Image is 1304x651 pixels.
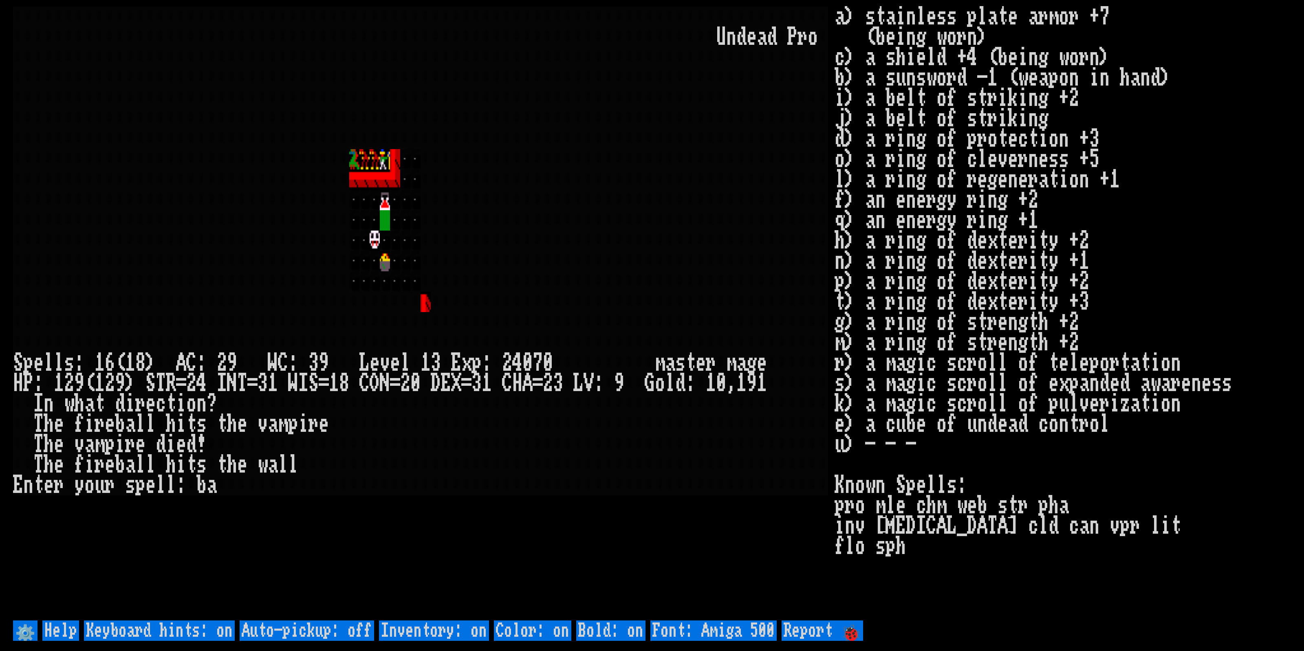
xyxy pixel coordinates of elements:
[145,455,156,475] div: l
[145,394,156,414] div: e
[726,353,736,373] div: m
[64,373,74,394] div: 2
[797,27,808,47] div: r
[33,475,44,495] div: t
[237,373,247,394] div: T
[288,353,298,373] div: :
[105,455,115,475] div: e
[339,373,349,394] div: 8
[258,373,268,394] div: 3
[288,455,298,475] div: l
[84,475,95,495] div: o
[278,353,288,373] div: C
[166,434,176,455] div: i
[74,414,84,434] div: f
[576,620,645,641] input: Bold: on
[84,455,95,475] div: i
[696,353,706,373] div: e
[782,620,863,641] input: Report 🐞
[553,373,563,394] div: 3
[370,353,380,373] div: e
[115,434,125,455] div: i
[13,475,23,495] div: E
[767,27,777,47] div: d
[166,475,176,495] div: l
[156,434,166,455] div: d
[747,353,757,373] div: g
[247,373,258,394] div: =
[115,414,125,434] div: b
[135,414,145,434] div: l
[186,414,196,434] div: t
[74,434,84,455] div: v
[105,434,115,455] div: p
[145,353,156,373] div: )
[533,353,543,373] div: 7
[757,373,767,394] div: 1
[522,353,533,373] div: 0
[95,455,105,475] div: r
[665,373,675,394] div: l
[494,620,571,641] input: Color: on
[227,353,237,373] div: 9
[33,434,44,455] div: T
[278,455,288,475] div: l
[64,353,74,373] div: s
[84,394,95,414] div: a
[650,620,777,641] input: Font: Amiga 500
[461,353,471,373] div: x
[196,394,207,414] div: n
[84,434,95,455] div: a
[54,455,64,475] div: e
[308,353,319,373] div: 3
[675,353,685,373] div: s
[125,394,135,414] div: i
[451,353,461,373] div: E
[84,373,95,394] div: (
[176,394,186,414] div: i
[74,353,84,373] div: :
[258,455,268,475] div: w
[543,353,553,373] div: 0
[186,353,196,373] div: C
[115,455,125,475] div: b
[217,414,227,434] div: t
[115,394,125,414] div: d
[237,455,247,475] div: e
[186,373,196,394] div: 2
[196,414,207,434] div: s
[533,373,543,394] div: =
[614,373,624,394] div: 9
[268,373,278,394] div: 1
[675,373,685,394] div: d
[716,27,726,47] div: U
[390,373,400,394] div: =
[227,455,237,475] div: h
[44,414,54,434] div: h
[736,353,747,373] div: a
[125,455,135,475] div: a
[706,353,716,373] div: r
[308,414,319,434] div: r
[747,27,757,47] div: e
[23,475,33,495] div: n
[54,475,64,495] div: r
[421,353,431,373] div: 1
[105,373,115,394] div: 2
[319,414,329,434] div: e
[268,455,278,475] div: a
[240,620,374,641] input: Auto-pickup: off
[835,7,1291,618] stats: a) stainless plate armor +7 (being worn) c) a shield +4 (being worn) b) a sunsword -1 (weapon in ...
[84,414,95,434] div: i
[359,373,370,394] div: C
[400,373,410,394] div: 2
[135,434,145,455] div: e
[787,27,797,47] div: P
[74,455,84,475] div: f
[288,414,298,434] div: p
[736,27,747,47] div: d
[176,373,186,394] div: =
[196,475,207,495] div: b
[13,620,37,641] input: ⚙️
[13,353,23,373] div: S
